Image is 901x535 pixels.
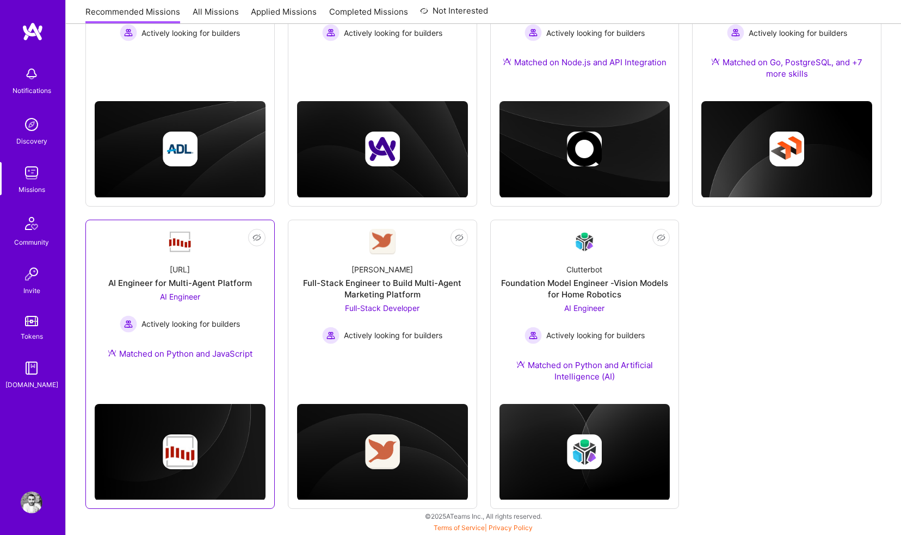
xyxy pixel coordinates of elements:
[657,233,665,242] i: icon EyeClosed
[701,101,872,198] img: cover
[503,57,667,68] div: Matched on Node.js and API Integration
[163,132,198,166] img: Company logo
[160,292,200,301] span: AI Engineer
[21,492,42,513] img: User Avatar
[351,264,413,275] div: [PERSON_NAME]
[516,360,525,369] img: Ateam Purple Icon
[571,229,597,254] img: Company Logo
[489,524,533,532] a: Privacy Policy
[108,349,116,357] img: Ateam Purple Icon
[85,6,180,24] a: Recommended Missions
[108,348,252,359] div: Matched on Python and JavaScript
[297,277,468,300] div: Full-Stack Engineer to Build Multi-Agent Marketing Platform
[108,277,252,289] div: AI Engineer for Multi-Agent Platform
[18,184,45,195] div: Missions
[18,492,45,513] a: User Avatar
[297,404,468,501] img: cover
[701,57,872,79] div: Matched on Go, PostgreSQL, and +7 more skills
[322,24,340,41] img: Actively looking for builders
[141,27,240,39] span: Actively looking for builders
[524,327,542,344] img: Actively looking for builders
[369,229,396,254] img: Company Logo
[21,63,42,85] img: bell
[120,315,137,333] img: Actively looking for builders
[21,263,42,285] img: Invite
[546,329,645,341] span: Actively looking for builders
[322,327,340,344] img: Actively looking for builders
[524,24,542,41] img: Actively looking for builders
[18,210,45,237] img: Community
[25,316,38,326] img: tokens
[65,502,901,530] div: © 2025 ATeams Inc., All rights reserved.
[566,264,602,275] div: Clutterbot
[170,264,190,275] div: [URL]
[499,277,670,300] div: Foundation Model Engineer -Vision Models for Home Robotics
[193,6,239,24] a: All Missions
[711,57,720,66] img: Ateam Purple Icon
[21,162,42,184] img: teamwork
[434,524,485,532] a: Terms of Service
[13,85,51,96] div: Notifications
[503,57,511,66] img: Ateam Purple Icon
[329,6,408,24] a: Completed Missions
[21,331,43,342] div: Tokens
[434,524,533,532] span: |
[499,404,670,501] img: cover
[499,359,670,382] div: Matched on Python and Artificial Intelligence (AI)
[14,237,49,248] div: Community
[365,434,400,469] img: Company logo
[564,303,604,313] span: AI Engineer
[252,233,261,242] i: icon EyeClosed
[120,24,137,41] img: Actively looking for builders
[297,229,468,360] a: Company Logo[PERSON_NAME]Full-Stack Engineer to Build Multi-Agent Marketing PlatformFull-Stack De...
[749,27,847,39] span: Actively looking for builders
[546,27,645,39] span: Actively looking for builders
[567,434,602,469] img: Company logo
[251,6,317,24] a: Applied Missions
[95,404,266,501] img: cover
[21,114,42,135] img: discovery
[23,285,40,296] div: Invite
[163,434,198,469] img: Company logo
[16,135,47,147] div: Discovery
[499,101,670,197] img: cover
[455,233,464,242] i: icon EyeClosed
[297,101,468,197] img: cover
[344,329,442,341] span: Actively looking for builders
[21,357,42,379] img: guide book
[769,132,804,166] img: Company logo
[727,24,744,41] img: Actively looking for builders
[365,132,400,166] img: Company logo
[95,229,266,372] a: Company Logo[URL]AI Engineer for Multi-Agent PlatformAI Engineer Actively looking for buildersAct...
[95,101,266,197] img: cover
[141,318,240,329] span: Actively looking for builders
[22,22,44,41] img: logo
[420,4,488,24] a: Not Interested
[499,229,670,395] a: Company LogoClutterbotFoundation Model Engineer -Vision Models for Home RoboticsAI Engineer Activ...
[567,132,602,166] img: Company logo
[5,379,58,390] div: [DOMAIN_NAME]
[345,303,419,313] span: Full-Stack Developer
[344,27,442,39] span: Actively looking for builders
[167,231,193,253] img: Company Logo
